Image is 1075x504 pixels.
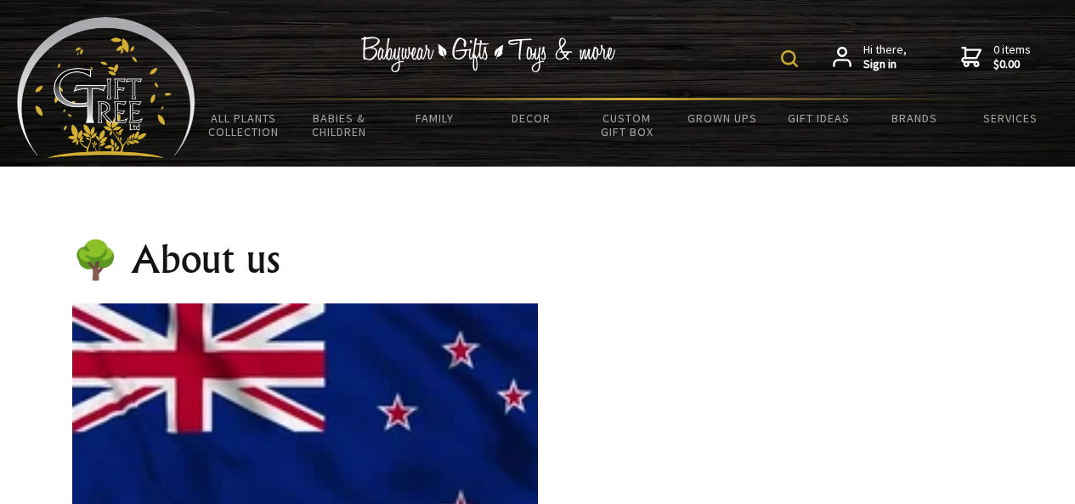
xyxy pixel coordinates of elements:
[675,100,771,136] a: Grown Ups
[72,239,538,280] h1: 🌳 About us
[195,100,291,150] a: All Plants Collection
[483,100,579,136] a: Decor
[833,42,907,72] a: Hi there,Sign in
[579,100,675,150] a: Custom Gift Box
[993,57,1031,72] strong: $0.00
[771,100,867,136] a: Gift Ideas
[863,57,907,72] strong: Sign in
[866,100,962,136] a: Brands
[781,50,798,67] img: product search
[17,17,195,158] img: Babyware - Gifts - Toys and more...
[388,100,484,136] a: Family
[863,42,907,72] span: Hi there,
[962,100,1058,136] a: Services
[961,42,1031,72] a: 0 items$0.00
[993,42,1031,72] span: 0 items
[361,37,616,72] img: Babywear - Gifts - Toys & more
[291,100,388,150] a: Babies & Children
